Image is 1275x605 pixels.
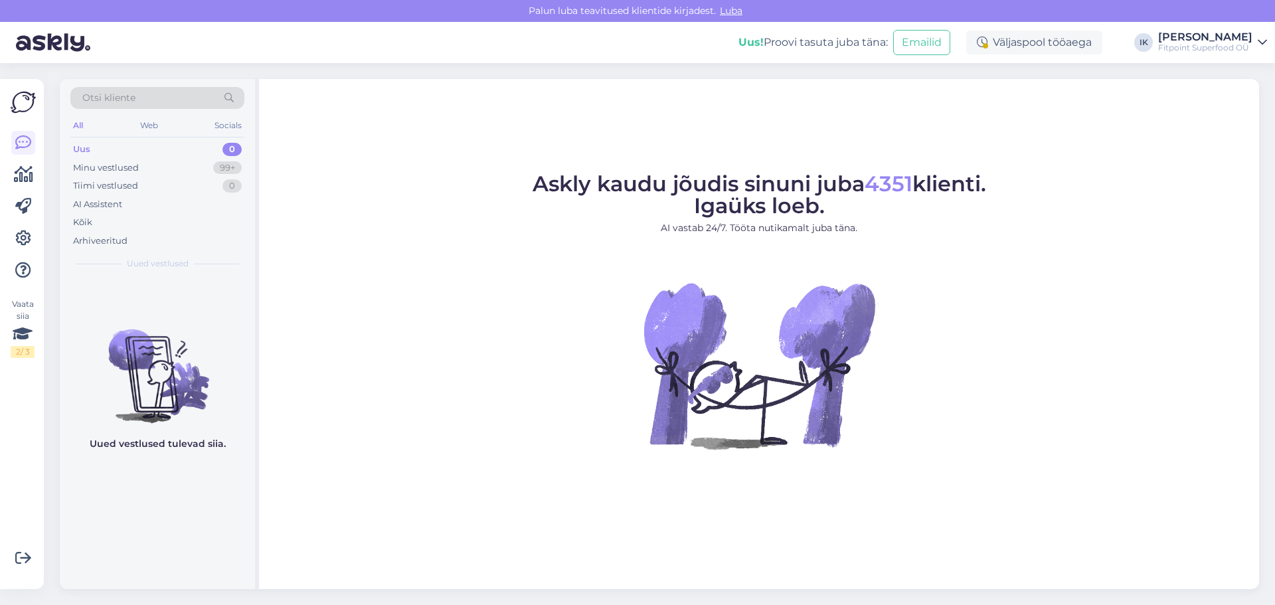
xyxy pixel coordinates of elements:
[1158,32,1267,53] a: [PERSON_NAME]Fitpoint Superfood OÜ
[716,5,746,17] span: Luba
[73,179,138,193] div: Tiimi vestlused
[73,161,139,175] div: Minu vestlused
[73,198,122,211] div: AI Assistent
[1158,32,1252,43] div: [PERSON_NAME]
[11,346,35,358] div: 2 / 3
[1134,33,1153,52] div: IK
[1158,43,1252,53] div: Fitpoint Superfood OÜ
[533,221,986,235] p: AI vastab 24/7. Tööta nutikamalt juba täna.
[222,179,242,193] div: 0
[90,437,226,451] p: Uued vestlused tulevad siia.
[222,143,242,156] div: 0
[966,31,1102,54] div: Väljaspool tööaega
[738,35,888,50] div: Proovi tasuta juba täna:
[738,36,764,48] b: Uus!
[639,246,879,485] img: No Chat active
[533,171,986,218] span: Askly kaudu jõudis sinuni juba klienti. Igaüks loeb.
[82,91,135,105] span: Otsi kliente
[137,117,161,134] div: Web
[70,117,86,134] div: All
[11,90,36,115] img: Askly Logo
[212,117,244,134] div: Socials
[865,171,912,197] span: 4351
[73,234,127,248] div: Arhiveeritud
[60,305,255,425] img: No chats
[11,298,35,358] div: Vaata siia
[73,143,90,156] div: Uus
[213,161,242,175] div: 99+
[73,216,92,229] div: Kõik
[127,258,189,270] span: Uued vestlused
[893,30,950,55] button: Emailid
